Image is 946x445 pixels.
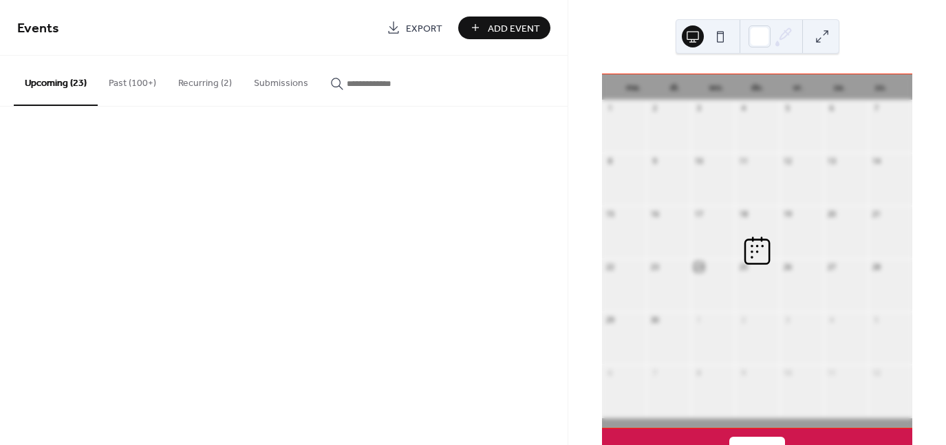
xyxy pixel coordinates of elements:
div: 12 [872,368,881,378]
div: 21 [872,210,881,219]
div: 17 [694,210,704,219]
div: 19 [783,210,793,219]
div: do. [737,74,778,100]
div: 28 [872,262,881,272]
span: Add Event [488,21,540,36]
div: 20 [828,210,837,219]
div: 3 [694,104,704,113]
span: Export [406,21,442,36]
div: 4 [828,315,837,325]
div: 11 [739,157,749,166]
div: 1 [694,315,704,325]
div: 11 [828,368,837,378]
button: Add Event [458,17,550,39]
a: Export [376,17,453,39]
div: vr. [777,74,819,100]
div: wo. [696,74,737,100]
div: 27 [828,262,837,272]
div: zo. [860,74,901,100]
div: 8 [605,157,615,166]
button: Past (100+) [98,56,167,105]
div: 4 [739,104,749,113]
div: di. [654,74,696,100]
div: 22 [605,262,615,272]
div: 6 [828,104,837,113]
div: 7 [650,368,660,378]
button: Submissions [243,56,319,105]
div: 9 [650,157,660,166]
div: ma. [613,74,654,100]
div: 26 [783,262,793,272]
div: 24 [694,262,704,272]
div: 16 [650,210,660,219]
div: 8 [694,368,704,378]
div: 7 [872,104,881,113]
div: 10 [694,157,704,166]
div: 25 [739,262,749,272]
div: 14 [872,157,881,166]
div: 5 [872,315,881,325]
div: 12 [783,157,793,166]
div: 29 [605,315,615,325]
div: 10 [783,368,793,378]
div: 1 [605,104,615,113]
div: 6 [605,368,615,378]
div: 3 [783,315,793,325]
div: 13 [828,157,837,166]
button: Recurring (2) [167,56,243,105]
div: za. [819,74,860,100]
div: 5 [783,104,793,113]
div: 9 [739,368,749,378]
div: 2 [739,315,749,325]
button: Upcoming (23) [14,56,98,106]
div: 15 [605,210,615,219]
div: 23 [650,262,660,272]
div: 30 [650,315,660,325]
span: Events [17,15,59,42]
div: 18 [739,210,749,219]
div: 2 [650,104,660,113]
